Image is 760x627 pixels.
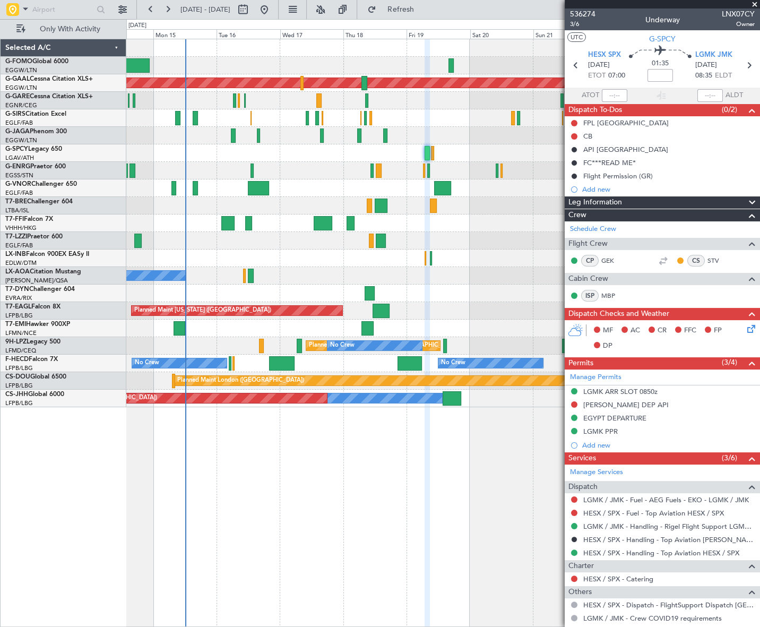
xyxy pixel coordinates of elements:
span: [DATE] - [DATE] [180,5,230,14]
a: CS-JHHGlobal 6000 [5,391,64,398]
span: CR [658,325,667,336]
span: DP [603,341,612,351]
a: Schedule Crew [570,224,616,235]
div: CP [581,255,599,267]
span: T7-EAGL [5,304,31,310]
div: Thu 18 [343,29,407,39]
span: [DATE] [695,60,717,71]
span: ATOT [582,90,599,101]
span: Flight Crew [568,238,608,250]
div: No Crew [441,355,465,371]
span: FP [714,325,722,336]
a: Manage Services [570,467,623,478]
span: CS-JHH [5,391,28,398]
div: Tue 16 [217,29,280,39]
a: [PERSON_NAME]/QSA [5,277,68,285]
span: G-SPCY [649,33,676,45]
span: ALDT [726,90,743,101]
a: T7-DYNChallenger 604 [5,286,75,293]
div: Underway [645,14,680,25]
a: T7-BREChallenger 604 [5,199,73,205]
a: HESX / SPX - Handling - Top Aviation HESX / SPX [583,548,739,557]
span: (3/6) [722,452,737,463]
span: AC [631,325,640,336]
span: [DATE] [588,60,610,71]
a: 9H-LPZLegacy 500 [5,339,61,345]
span: T7-EMI [5,321,26,328]
span: Others [568,586,592,598]
a: G-ENRGPraetor 600 [5,164,66,170]
a: EGGW/LTN [5,136,37,144]
span: Crew [568,209,586,221]
div: No Crew [135,355,159,371]
a: T7-EAGLFalcon 8X [5,304,61,310]
div: LGMK ARR SLOT 0850z [583,387,658,396]
span: LGMK JMK [695,50,732,61]
span: G-SIRS [5,111,25,117]
span: FFC [684,325,696,336]
a: G-VNORChallenger 650 [5,181,77,187]
div: Planned [GEOGRAPHIC_DATA] ([GEOGRAPHIC_DATA]) [309,338,459,354]
a: LGMK / JMK - Crew COVID19 requirements [583,614,722,623]
a: GEK [601,256,625,265]
span: (0/2) [722,104,737,115]
span: 01:35 [652,58,669,69]
span: G-ENRG [5,164,30,170]
span: 08:35 [695,71,712,81]
span: 536274 [570,8,595,20]
div: [DATE] [128,21,146,30]
a: EGLF/FAB [5,242,33,250]
a: CS-DOUGlobal 6500 [5,374,66,380]
a: G-SPCYLegacy 650 [5,146,62,152]
span: MF [603,325,613,336]
a: EGGW/LTN [5,66,37,74]
span: Dispatch To-Dos [568,104,622,116]
a: G-SIRSCitation Excel [5,111,66,117]
span: T7-BRE [5,199,27,205]
div: No Crew [330,338,355,354]
div: [PERSON_NAME] DEP API [583,400,669,409]
span: G-JAGA [5,128,30,135]
div: CB [583,132,592,141]
a: HESX / SPX - Handling - Top Aviation [PERSON_NAME]/MUH [583,535,755,544]
a: G-GAALCessna Citation XLS+ [5,76,93,82]
div: Flight Permission (GR) [583,171,653,181]
a: EDLW/DTM [5,259,37,267]
input: --:-- [602,89,627,102]
a: HESX / SPX - Dispatch - FlightSupport Dispatch [GEOGRAPHIC_DATA] [583,600,755,609]
span: G-VNOR [5,181,31,187]
a: G-JAGAPhenom 300 [5,128,67,135]
a: LFPB/LBG [5,399,33,407]
a: HESX / SPX - Fuel - Top Aviation HESX / SPX [583,509,724,518]
div: LGMK PPR [583,427,618,436]
span: CS-DOU [5,374,30,380]
span: Dispatch Checks and Weather [568,308,669,320]
span: Services [568,452,596,465]
div: ISP [581,290,599,302]
div: Planned Maint [US_STATE] ([GEOGRAPHIC_DATA]) [134,303,271,319]
div: CS [687,255,705,267]
button: UTC [567,32,586,42]
span: T7-LZZI [5,234,27,240]
span: Leg Information [568,196,622,209]
div: Fri 19 [407,29,470,39]
a: EGNR/CEG [5,101,37,109]
span: LX-INB [5,251,26,257]
div: Planned Maint London ([GEOGRAPHIC_DATA]) [177,373,304,389]
span: (3/4) [722,357,737,368]
div: EGYPT DEPARTURE [583,414,646,423]
span: 9H-LPZ [5,339,27,345]
a: MBP [601,291,625,300]
div: FPL [GEOGRAPHIC_DATA] [583,118,669,127]
a: LFPB/LBG [5,364,33,372]
a: T7-EMIHawker 900XP [5,321,70,328]
span: G-FOMO [5,58,32,65]
a: EVRA/RIX [5,294,32,302]
div: Sun 21 [533,29,597,39]
input: Airport [32,2,93,18]
span: 07:00 [608,71,625,81]
span: Refresh [378,6,423,13]
span: 3/6 [570,20,595,29]
a: F-HECDFalcon 7X [5,356,58,363]
span: HESX SPX [588,50,621,61]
